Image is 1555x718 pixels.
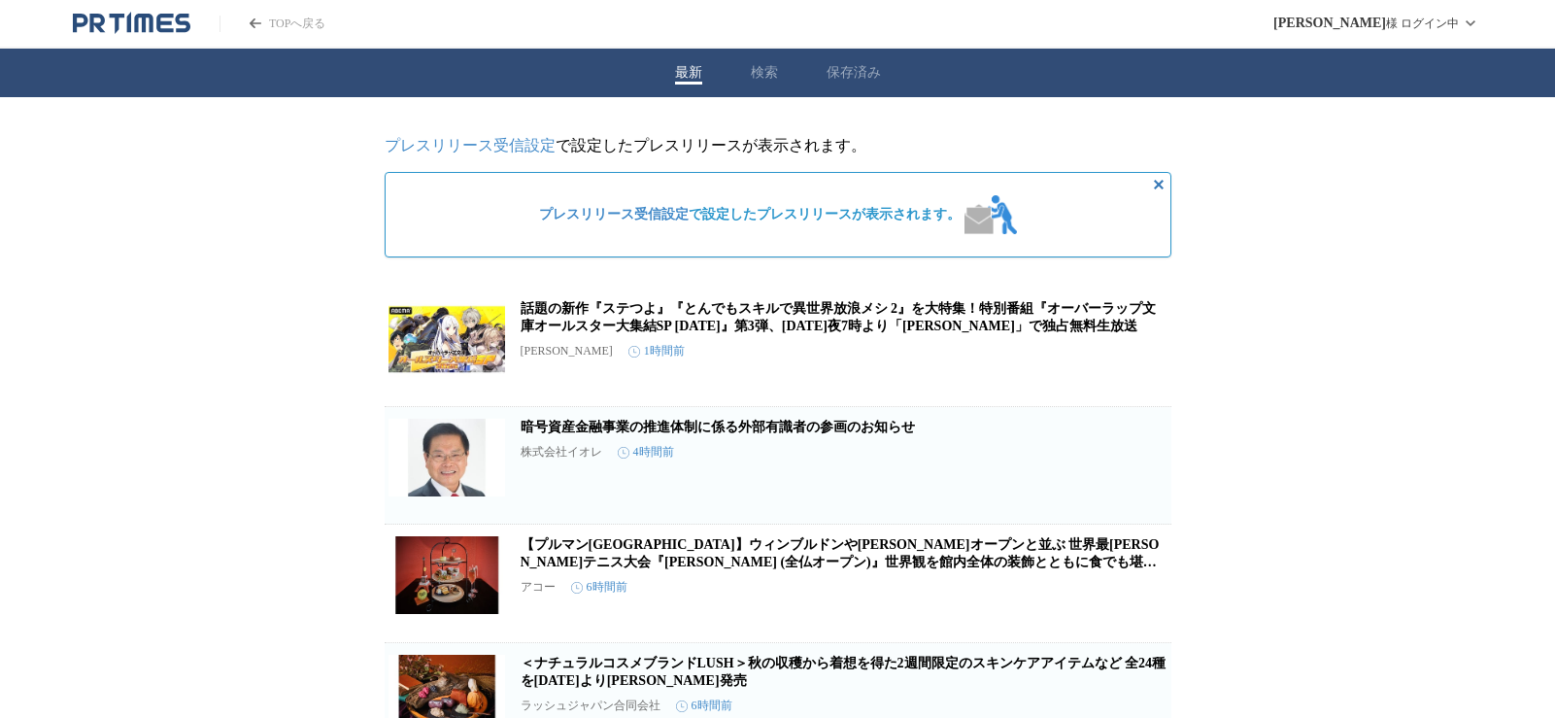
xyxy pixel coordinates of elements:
[628,343,685,359] time: 1時間前
[521,301,1157,333] a: 話題の新作『ステつよ』『とんでもスキルで異世界放浪メシ 2』を大特集！特別番組『オーバーラップ文庫オールスター大集結SP [DATE]』第3弾、[DATE]夜7時より「[PERSON_NAME]...
[389,419,505,496] img: 暗号資産金融事業の推進体制に係る外部有識者の参画のお知らせ
[521,579,556,596] p: アコー
[676,698,732,714] time: 6時間前
[751,64,778,82] button: 検索
[521,444,602,461] p: 株式会社イオレ
[521,344,613,359] p: [PERSON_NAME]
[385,137,556,154] a: プレスリリース受信設定
[539,207,689,222] a: プレスリリース受信設定
[389,536,505,614] img: 【プルマン東京田町】ウィンブルドンや全豪オープンと並ぶ 世界最高峰テニス大会『ローラン ギャロス (全仏オープン)』世界観を館内全体の装飾とともに食でも堪能「ローラン ギャロス ハイティー」登場
[571,579,627,596] time: 6時間前
[1147,173,1170,196] button: 非表示にする
[389,300,505,378] img: 話題の新作『ステつよ』『とんでもスキルで異世界放浪メシ 2』を大特集！特別番組『オーバーラップ文庫オールスター大集結SP 2025』第3弾、10月19日（日）夜7時より「ABEMA」で独占無料生放送
[521,537,1160,587] a: 【プルマン[GEOGRAPHIC_DATA]】ウィンブルドンや[PERSON_NAME]オープンと並ぶ 世界最[PERSON_NAME]テニス大会『[PERSON_NAME] (全仏オープン)』...
[521,656,1166,688] a: ＜ナチュラルコスメブランドLUSH＞秋の収穫から着想を得た2週間限定のスキンケアアイテムなど 全24種を[DATE]より[PERSON_NAME]発売
[675,64,702,82] button: 最新
[618,444,674,461] time: 4時間前
[73,12,190,35] a: PR TIMESのトップページはこちら
[827,64,881,82] button: 保存済み
[539,206,961,223] span: で設定したプレスリリースが表示されます。
[1273,16,1386,31] span: [PERSON_NAME]
[521,698,660,714] p: ラッシュジャパン合同会社
[220,16,325,32] a: PR TIMESのトップページはこちら
[385,136,1171,156] p: で設定したプレスリリースが表示されます。
[521,420,915,434] a: 暗号資産金融事業の推進体制に係る外部有識者の参画のお知らせ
